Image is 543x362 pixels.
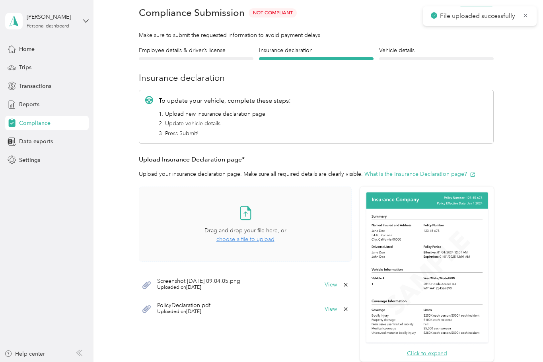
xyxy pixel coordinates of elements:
[4,350,45,358] button: Help center
[139,170,494,178] p: Upload your insurance declaration page. Make sure all required details are clearly visible.
[440,11,517,21] p: File uploaded successfully
[157,284,240,291] span: Uploaded on [DATE]
[19,100,39,109] span: Reports
[157,278,240,284] span: Screenshot [DATE] 09.04.05.png
[325,306,337,312] button: View
[325,282,337,288] button: View
[139,46,253,54] h4: Employee details & driver’s license
[157,303,210,308] span: PolicyDeclaration.pdf
[139,187,351,261] span: Drag and drop your file here, orchoose a file to upload
[27,13,76,21] div: [PERSON_NAME]
[259,46,374,54] h4: Insurance declaration
[364,170,475,178] button: What is the Insurance Declaration page?
[459,6,494,20] button: Resubmit
[19,45,35,53] span: Home
[19,119,51,127] span: Compliance
[498,317,543,362] iframe: Everlance-gr Chat Button Frame
[379,46,494,54] h4: Vehicle details
[159,119,291,128] li: 2. Update vehicle details
[159,96,291,105] p: To update your vehicle, complete these steps:
[364,191,490,345] img: Sample insurance declaration
[139,71,494,84] h3: Insurance declaration
[139,31,494,39] div: Make sure to submit the requested information to avoid payment delays
[157,308,210,315] span: Uploaded on [DATE]
[159,110,291,118] li: 1. Upload new insurance declaration page
[19,82,51,90] span: Transactions
[159,129,291,138] li: 3. Press Submit!
[249,8,297,18] span: Not Compliant
[19,137,53,146] span: Data exports
[19,63,31,72] span: Trips
[139,155,494,165] h3: Upload Insurance Declaration page*
[139,7,245,18] h1: Compliance Submission
[204,227,286,234] span: Drag and drop your file here, or
[216,236,274,243] span: choose a file to upload
[19,156,40,164] span: Settings
[407,349,447,358] button: Click to expand
[27,24,69,29] div: Personal dashboard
